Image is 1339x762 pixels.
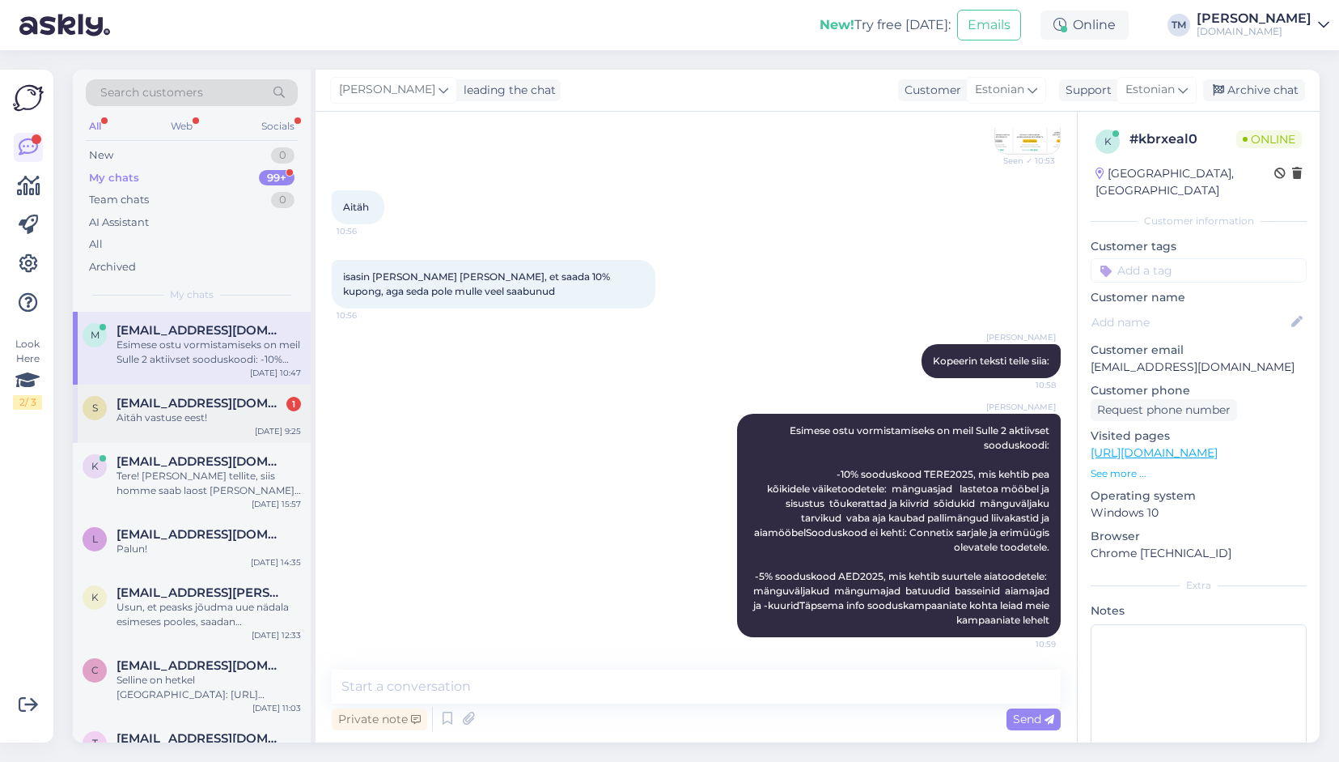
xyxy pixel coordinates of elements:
[255,425,301,437] div: [DATE] 9:25
[1091,504,1307,521] p: Windows 10
[1091,428,1307,445] p: Visited pages
[1091,289,1307,306] p: Customer name
[343,270,612,297] span: isasin [PERSON_NAME] [PERSON_NAME], et saada 10% kupong, aga seda pole mulle veel saabunud
[1091,342,1307,359] p: Customer email
[1091,528,1307,545] p: Browser
[1197,25,1311,38] div: [DOMAIN_NAME]
[1091,382,1307,399] p: Customer phone
[89,236,103,253] div: All
[251,556,301,568] div: [DATE] 14:35
[117,542,301,556] div: Palun!
[1091,545,1307,562] p: Chrome [TECHNICAL_ID]
[994,155,1055,167] span: Seen ✓ 10:53
[1091,602,1307,619] p: Notes
[117,469,301,498] div: Tere! [PERSON_NAME] tellite, siis homme saab laost [PERSON_NAME] [PERSON_NAME] peaks kulleriga sa...
[117,731,285,746] span: triinpoder@hotmail.com
[1125,81,1175,99] span: Estonian
[975,81,1024,99] span: Estonian
[252,498,301,510] div: [DATE] 15:57
[1091,466,1307,481] p: See more ...
[986,331,1056,343] span: [PERSON_NAME]
[1203,79,1305,101] div: Archive chat
[1197,12,1329,38] a: [PERSON_NAME][DOMAIN_NAME]
[89,215,149,231] div: AI Assistant
[91,329,100,341] span: m
[100,84,203,101] span: Search customers
[117,585,285,600] span: kaido.klein@gmail.com
[1091,258,1307,283] input: Add a tag
[89,259,136,275] div: Archived
[91,591,99,603] span: k
[86,116,104,137] div: All
[933,355,1049,367] span: Kopeerin teksti teile siia:
[89,147,113,164] div: New
[1129,130,1236,149] div: # kbrxeal0
[1091,238,1307,255] p: Customer tags
[995,379,1056,391] span: 10:58
[91,664,99,676] span: c
[117,411,301,425] div: Aitäh vastuse eest!
[117,600,301,629] div: Usun, et peasks jõudma uue nädala esimeses pooles, saadan jälgimiskoodi info, kui see olemas
[1167,14,1190,36] div: TM
[271,147,294,164] div: 0
[1091,578,1307,593] div: Extra
[13,395,42,410] div: 2 / 3
[1095,165,1274,199] div: [GEOGRAPHIC_DATA], [GEOGRAPHIC_DATA]
[13,83,44,113] img: Askly Logo
[92,533,98,545] span: l
[252,629,301,641] div: [DATE] 12:33
[170,287,214,302] span: My chats
[957,10,1021,40] button: Emails
[995,638,1056,650] span: 10:59
[986,401,1056,413] span: [PERSON_NAME]
[89,170,139,186] div: My chats
[332,709,427,730] div: Private note
[1091,359,1307,376] p: [EMAIL_ADDRESS][DOMAIN_NAME]
[820,17,854,32] b: New!
[1104,135,1112,147] span: k
[337,309,397,321] span: 10:56
[117,658,285,673] span: catly_h@hotmail.com
[337,225,397,237] span: 10:56
[117,323,285,338] span: mariliijesmin@gmail.com
[117,454,285,469] span: katrinolesk@gamil.com
[13,337,42,410] div: Look Here
[286,397,301,411] div: 1
[457,82,556,99] div: leading the chat
[117,396,285,411] span: sillesarapuu@gmail.com
[91,460,99,472] span: k
[92,402,98,414] span: s
[820,15,951,35] div: Try free [DATE]:
[250,367,301,379] div: [DATE] 10:47
[1091,445,1218,460] a: [URL][DOMAIN_NAME]
[1197,12,1311,25] div: [PERSON_NAME]
[1091,399,1237,421] div: Request phone number
[167,116,196,137] div: Web
[1236,130,1302,148] span: Online
[259,170,294,186] div: 99+
[271,192,294,208] div: 0
[89,192,149,208] div: Team chats
[1059,82,1112,99] div: Support
[252,702,301,714] div: [DATE] 11:03
[1091,214,1307,228] div: Customer information
[339,81,435,99] span: [PERSON_NAME]
[92,737,98,749] span: t
[1013,712,1054,726] span: Send
[343,201,369,213] span: Aitäh
[117,338,301,367] div: Esimese ostu vormistamiseks on meil Sulle 2 aktiivset sooduskoodi: -10% sooduskood TERE2025, mis ...
[1091,313,1288,331] input: Add name
[1040,11,1129,40] div: Online
[898,82,961,99] div: Customer
[258,116,298,137] div: Socials
[1091,487,1307,504] p: Operating system
[117,673,301,702] div: Selline on hetkel [GEOGRAPHIC_DATA]: [URL][DOMAIN_NAME][PERSON_NAME]
[751,424,1052,626] span: Esimese ostu vormistamiseks on meil Sulle 2 aktiivset sooduskoodi: -10% sooduskood TERE2025, mis ...
[117,527,285,542] span: liis.pluum@gmail.com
